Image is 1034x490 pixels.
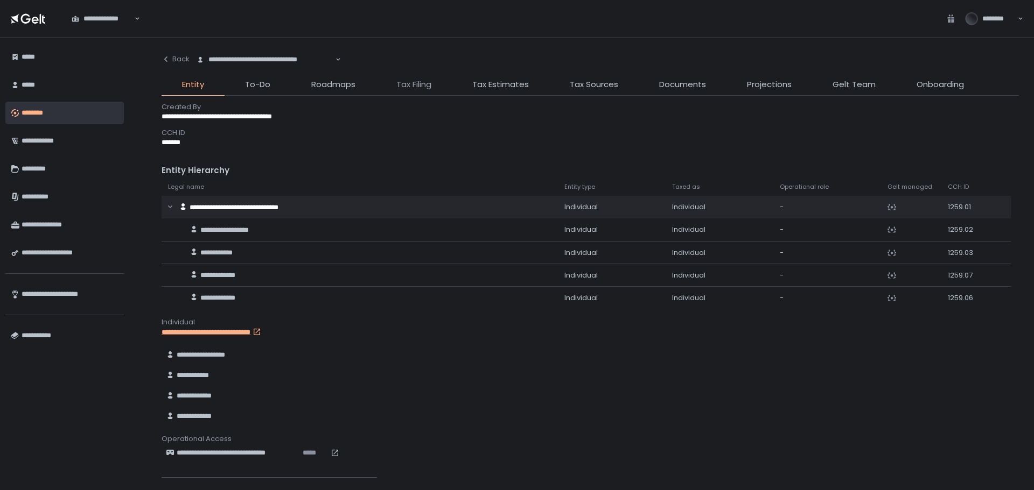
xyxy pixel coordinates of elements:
div: 1259.02 [948,225,984,235]
span: Entity type [564,183,595,191]
span: Tax Filing [396,79,431,91]
span: Tax Sources [570,79,618,91]
div: Operational Access [162,434,1019,444]
span: Operational role [780,183,829,191]
div: Individual [564,248,659,258]
div: - [780,271,875,280]
div: Individual [564,293,659,303]
span: Entity [182,79,204,91]
span: Projections [747,79,792,91]
div: CCH ID [162,128,1019,138]
span: Roadmaps [311,79,355,91]
div: Individual [564,271,659,280]
div: - [780,225,875,235]
div: Back [162,54,190,64]
span: Taxed as [672,183,700,191]
span: Tax Estimates [472,79,529,91]
div: Individual [672,293,767,303]
span: Onboarding [917,79,964,91]
div: Individual [672,248,767,258]
div: Individual [564,202,659,212]
div: Individual [672,271,767,280]
span: Documents [659,79,706,91]
div: Individual [564,225,659,235]
div: Search for option [190,48,341,71]
div: Entity Hierarchy [162,165,1019,177]
div: 1259.03 [948,248,984,258]
div: 1259.01 [948,202,984,212]
span: To-Do [245,79,270,91]
div: Individual [672,225,767,235]
input: Search for option [133,13,134,24]
span: Gelt managed [888,183,932,191]
div: 1259.06 [948,293,984,303]
div: Individual [162,317,1019,327]
div: - [780,248,875,258]
span: CCH ID [948,183,969,191]
div: Created By [162,102,1019,112]
div: - [780,293,875,303]
div: 1259.07 [948,271,984,280]
span: Legal name [168,183,204,191]
div: Search for option [65,8,140,30]
span: Gelt Team [833,79,876,91]
button: Back [162,48,190,70]
div: Individual [672,202,767,212]
div: - [780,202,875,212]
